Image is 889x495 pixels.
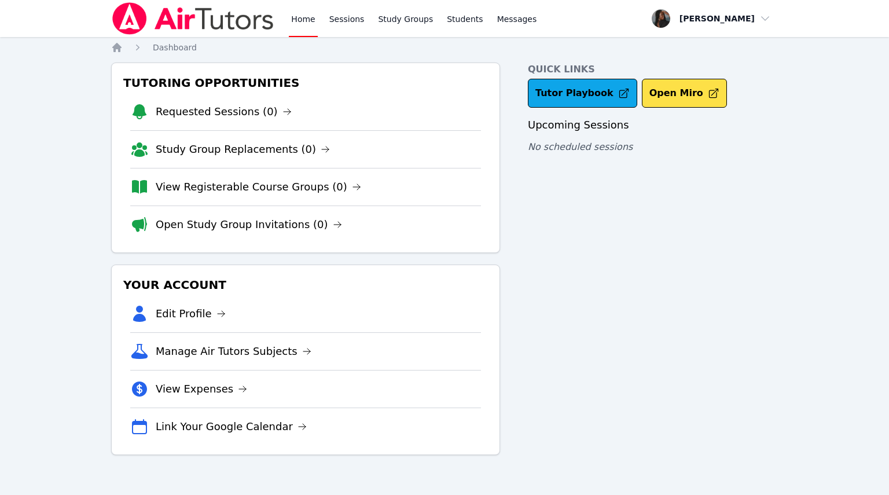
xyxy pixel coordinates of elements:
[528,79,637,108] a: Tutor Playbook
[642,79,727,108] button: Open Miro
[153,43,197,52] span: Dashboard
[156,419,307,435] a: Link Your Google Calendar
[528,117,778,133] h3: Upcoming Sessions
[156,381,247,397] a: View Expenses
[156,179,361,195] a: View Registerable Course Groups (0)
[111,42,778,53] nav: Breadcrumb
[121,72,490,93] h3: Tutoring Opportunities
[153,42,197,53] a: Dashboard
[156,217,342,233] a: Open Study Group Invitations (0)
[156,104,292,120] a: Requested Sessions (0)
[111,2,275,35] img: Air Tutors
[156,306,226,322] a: Edit Profile
[497,13,537,25] span: Messages
[156,343,311,360] a: Manage Air Tutors Subjects
[156,141,330,157] a: Study Group Replacements (0)
[528,63,778,76] h4: Quick Links
[121,274,490,295] h3: Your Account
[528,141,633,152] span: No scheduled sessions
